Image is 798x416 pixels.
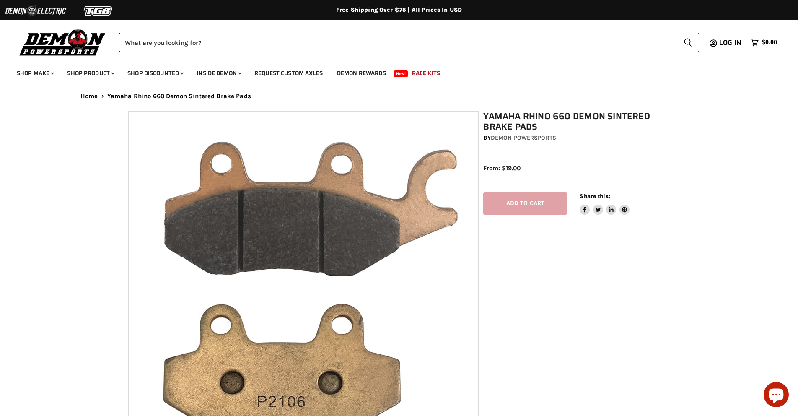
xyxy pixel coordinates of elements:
a: Shop Discounted [121,65,189,82]
a: Demon Powersports [491,134,556,141]
button: Search [677,33,699,52]
form: Product [119,33,699,52]
ul: Main menu [10,61,775,82]
a: Request Custom Axles [248,65,329,82]
div: Free Shipping Over $75 | All Prices In USD [64,6,734,14]
inbox-online-store-chat: Shopify online store chat [761,382,791,409]
input: Search [119,33,677,52]
img: Demon Electric Logo 2 [4,3,67,19]
a: Demon Rewards [331,65,392,82]
a: Shop Product [61,65,119,82]
a: $0.00 [746,36,781,49]
span: Yamaha Rhino 660 Demon Sintered Brake Pads [107,93,251,100]
a: Home [80,93,98,100]
span: Share this: [580,193,610,199]
span: Log in [719,37,741,48]
a: Race Kits [406,65,446,82]
a: Shop Make [10,65,59,82]
div: by [483,133,674,143]
a: Log in [715,39,746,47]
h1: Yamaha Rhino 660 Demon Sintered Brake Pads [483,111,674,132]
span: New! [394,70,408,77]
a: Inside Demon [190,65,246,82]
span: $0.00 [762,39,777,47]
aside: Share this: [580,192,630,215]
img: Demon Powersports [17,27,109,57]
span: From: $19.00 [483,164,521,172]
nav: Breadcrumbs [64,93,734,100]
img: TGB Logo 2 [67,3,130,19]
